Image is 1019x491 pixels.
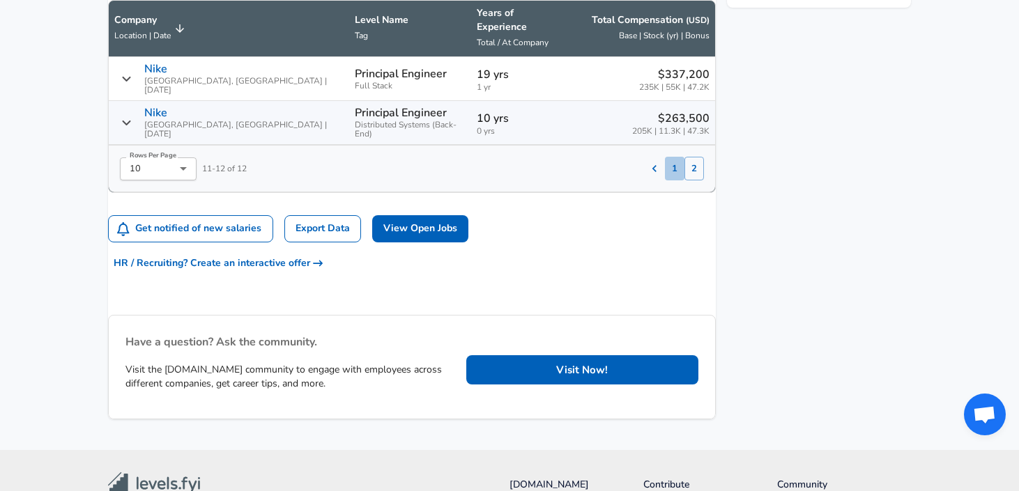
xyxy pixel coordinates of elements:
span: CompanyLocation | Date [114,13,189,44]
span: 205K | 11.3K | 47.3K [632,127,710,136]
span: [GEOGRAPHIC_DATA], [GEOGRAPHIC_DATA] | [DATE] [144,120,344,139]
button: 1 [665,157,684,180]
p: $263,500 [632,110,710,127]
span: Total / At Company [477,37,549,48]
div: 11 - 12 of 12 [109,146,247,180]
h6: Have a question? Ask the community. [125,332,455,352]
a: Visit Now! [466,355,698,384]
span: HR / Recruiting? Create an interactive offer [114,255,323,272]
div: 10 [120,157,197,180]
p: Visit the [DOMAIN_NAME] community to engage with employees across different companies, get career... [125,363,455,391]
span: Distributed Systems (Back-End) [355,120,466,139]
p: Years of Experience [477,6,562,34]
p: Total Compensation [592,13,710,27]
span: Total Compensation (USD) Base | Stock (yr) | Bonus [574,13,710,44]
span: 235K | 55K | 47.2K [639,83,710,92]
a: View Open Jobs [372,215,468,242]
span: Location | Date [114,30,171,41]
p: 10 yrs [477,110,562,127]
span: Full Stack [355,81,466,91]
p: Principal Engineer [355,107,447,119]
span: Base | Stock (yr) | Bonus [619,30,710,41]
button: HR / Recruiting? Create an interactive offer [108,251,328,276]
p: $337,200 [639,66,710,83]
p: 19 yrs [477,66,562,83]
span: [GEOGRAPHIC_DATA], [GEOGRAPHIC_DATA] | [DATE] [144,77,344,95]
button: 2 [684,157,704,180]
button: (USD) [686,15,710,26]
span: 1 yr [477,83,562,92]
span: 0 yrs [477,127,562,136]
span: Tag [355,30,368,41]
p: Nike [144,63,167,75]
button: Get notified of new salaries [109,216,273,242]
a: Export Data [284,215,361,242]
label: Rows Per Page [130,151,176,159]
p: Level Name [355,13,466,27]
p: Principal Engineer [355,68,447,80]
div: Open chat [964,393,1006,435]
p: Nike [144,107,167,119]
p: Company [114,13,171,27]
